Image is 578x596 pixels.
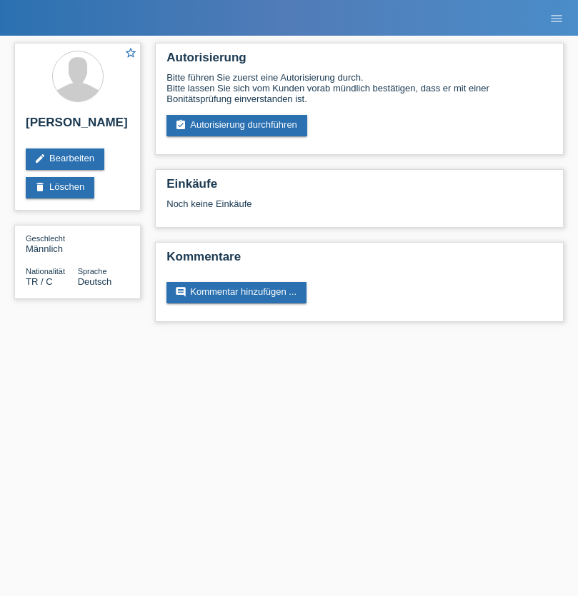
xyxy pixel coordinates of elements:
[549,11,564,26] i: menu
[542,14,571,22] a: menu
[166,51,552,72] h2: Autorisierung
[26,116,129,137] h2: [PERSON_NAME]
[26,267,65,276] span: Nationalität
[166,115,307,136] a: assignment_turned_inAutorisierung durchführen
[34,181,46,193] i: delete
[78,267,107,276] span: Sprache
[34,153,46,164] i: edit
[78,276,112,287] span: Deutsch
[26,148,104,170] a: editBearbeiten
[166,198,552,220] div: Noch keine Einkäufe
[166,72,552,104] div: Bitte führen Sie zuerst eine Autorisierung durch. Bitte lassen Sie sich vom Kunden vorab mündlich...
[26,233,78,254] div: Männlich
[166,250,552,271] h2: Kommentare
[166,282,307,303] a: commentKommentar hinzufügen ...
[124,46,137,59] i: star_border
[124,46,137,61] a: star_border
[175,286,186,298] i: comment
[26,177,94,198] a: deleteLöschen
[26,276,53,287] span: Türkei / C / 18.08.2018
[166,177,552,198] h2: Einkäufe
[26,234,65,243] span: Geschlecht
[175,119,186,131] i: assignment_turned_in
